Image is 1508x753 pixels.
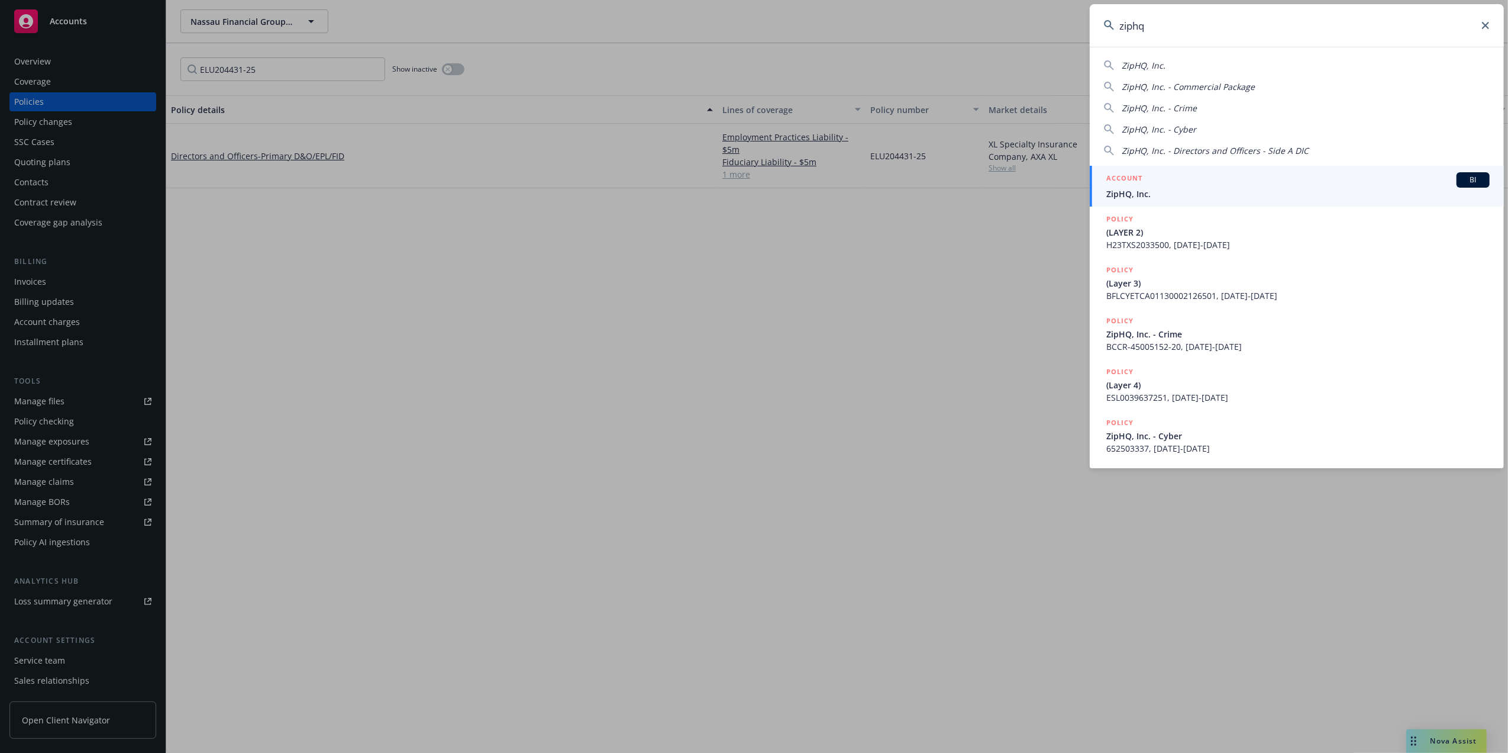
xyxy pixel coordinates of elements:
[1090,410,1504,461] a: POLICYZipHQ, Inc. - Cyber652503337, [DATE]-[DATE]
[1122,60,1165,71] span: ZipHQ, Inc.
[1090,207,1504,258] a: POLICY(LAYER 2)H23TXS2033500, [DATE]-[DATE]
[1106,289,1490,302] span: BFLCYETCA01130002126501, [DATE]-[DATE]
[1106,213,1134,225] h5: POLICY
[1106,188,1490,200] span: ZipHQ, Inc.
[1090,308,1504,359] a: POLICYZipHQ, Inc. - CrimeBCCR-45005152-20, [DATE]-[DATE]
[1122,102,1197,114] span: ZipHQ, Inc. - Crime
[1122,81,1255,92] span: ZipHQ, Inc. - Commercial Package
[1106,417,1134,429] h5: POLICY
[1122,124,1196,135] span: ZipHQ, Inc. - Cyber
[1106,172,1142,186] h5: ACCOUNT
[1106,379,1490,391] span: (Layer 4)
[1461,175,1485,185] span: BI
[1106,239,1490,251] span: H23TXS2033500, [DATE]-[DATE]
[1106,315,1134,327] h5: POLICY
[1106,366,1134,378] h5: POLICY
[1090,359,1504,410] a: POLICY(Layer 4)ESL0039637251, [DATE]-[DATE]
[1106,277,1490,289] span: (Layer 3)
[1090,258,1504,308] a: POLICY(Layer 3)BFLCYETCA01130002126501, [DATE]-[DATE]
[1106,264,1134,276] h5: POLICY
[1106,328,1490,340] span: ZipHQ, Inc. - Crime
[1106,442,1490,455] span: 652503337, [DATE]-[DATE]
[1106,340,1490,353] span: BCCR-45005152-20, [DATE]-[DATE]
[1090,4,1504,47] input: Search...
[1106,391,1490,404] span: ESL0039637251, [DATE]-[DATE]
[1090,166,1504,207] a: ACCOUNTBIZipHQ, Inc.
[1122,145,1309,156] span: ZipHQ, Inc. - Directors and Officers - Side A DIC
[1106,226,1490,239] span: (LAYER 2)
[1106,430,1490,442] span: ZipHQ, Inc. - Cyber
